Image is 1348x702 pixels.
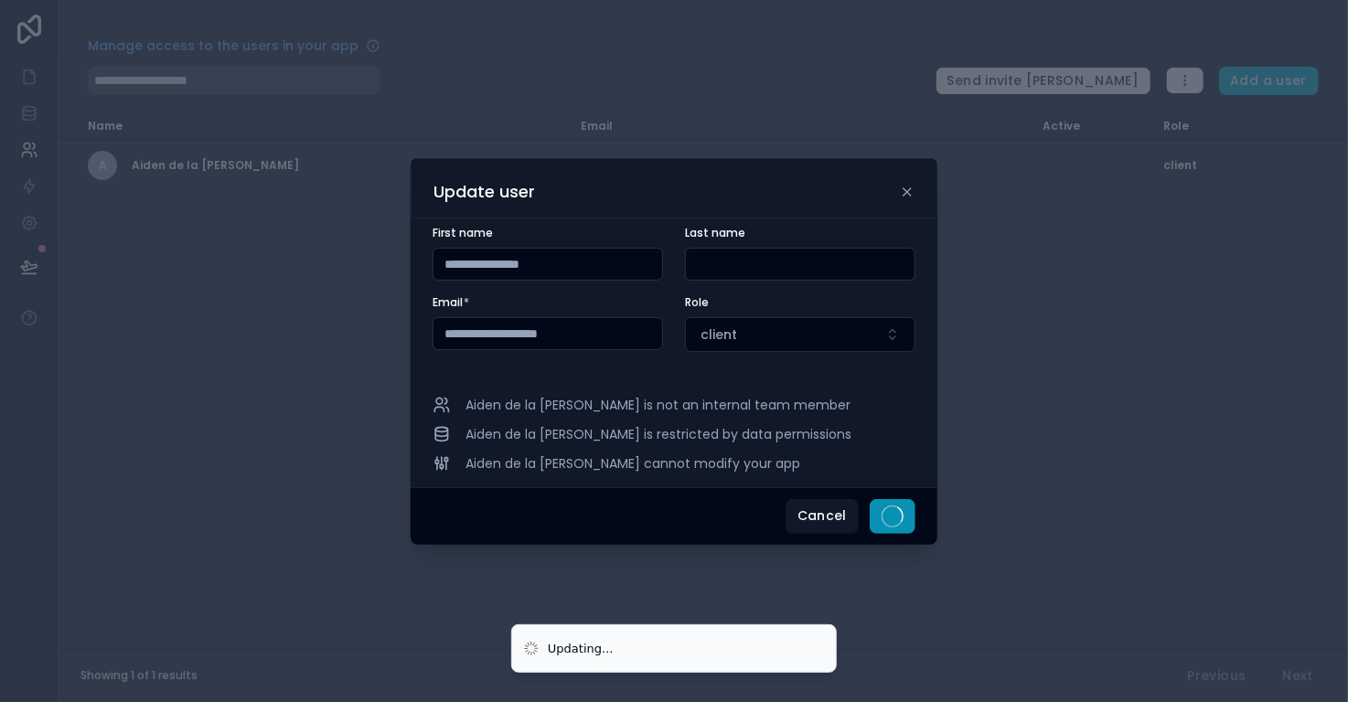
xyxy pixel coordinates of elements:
button: Select Button [685,317,915,352]
span: Aiden de la [PERSON_NAME] cannot modify your app [465,454,800,473]
span: Aiden de la [PERSON_NAME] is not an internal team member [465,396,851,414]
span: Last name [685,225,745,240]
span: First name [433,225,493,240]
span: client [701,325,737,344]
button: Cancel [786,499,859,534]
span: Aiden de la [PERSON_NAME] is restricted by data permissions [465,425,851,443]
div: Updating... [548,640,614,658]
span: Role [685,294,709,310]
h3: Update user [433,181,535,203]
span: Email [433,294,463,310]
